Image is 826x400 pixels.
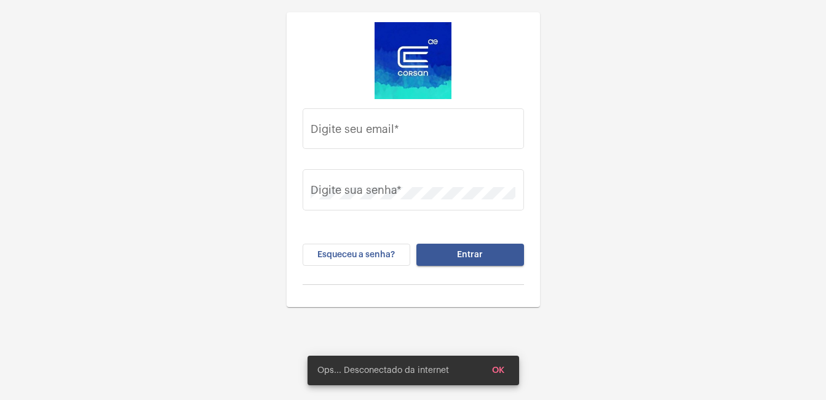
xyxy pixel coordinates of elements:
[482,359,514,382] button: OK
[311,126,515,138] input: Digite seu email
[317,364,449,377] span: Ops... Desconectado da internet
[492,366,504,375] span: OK
[303,244,410,266] button: Esqueceu a senha?
[457,250,483,259] span: Entrar
[317,250,395,259] span: Esqueceu a senha?
[416,244,524,266] button: Entrar
[375,22,451,99] img: d4669ae0-8c07-2337-4f67-34b0df7f5ae4.jpeg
